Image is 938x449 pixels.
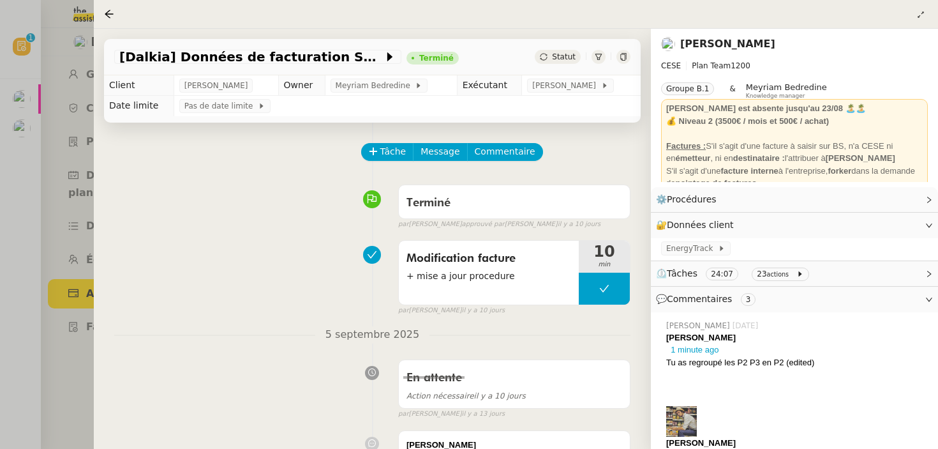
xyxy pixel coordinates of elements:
[757,270,766,278] span: 23
[746,82,827,99] app-user-label: Knowledge manager
[741,293,756,306] nz-tag: 3
[826,153,895,163] strong: [PERSON_NAME]
[475,144,535,159] span: Commentaire
[406,392,474,400] span: Action nécessaire
[692,61,731,70] span: Plan Team
[733,153,785,163] strong: destinataire :
[579,259,630,270] span: min
[651,287,938,312] div: 💬Commentaires 3
[398,305,409,316] span: par
[315,326,429,344] span: 5 septembre 2025
[746,93,805,100] span: Knowledge manager
[406,372,462,384] span: En attente
[579,244,630,259] span: 10
[666,356,928,369] div: Tu as regroupé les P2 P3 en P2 (edited)
[667,220,734,230] span: Données client
[278,75,325,96] td: Owner
[667,294,732,304] span: Commentaires
[661,37,675,51] img: users%2FHIWaaSoTa5U8ssS5t403NQMyZZE3%2Favatar%2Fa4be050e-05fa-4f28-bbe7-e7e8e4788720
[552,52,576,61] span: Statut
[651,261,938,286] div: ⏲️Tâches 24:07 23actions
[656,294,761,304] span: 💬
[666,333,736,342] strong: [PERSON_NAME]
[680,38,775,50] a: [PERSON_NAME]
[656,192,722,207] span: ⚙️
[398,409,409,420] span: par
[721,166,778,176] strong: facture interne
[666,320,733,331] span: [PERSON_NAME]
[406,269,571,284] span: + mise a jour procedure
[184,100,258,112] span: Pas de date limite
[671,345,718,354] a: 1 minute ago
[661,82,714,95] nz-tag: Groupe B.1
[336,79,415,92] span: Meyriam Bedredine
[731,61,750,70] span: 1200
[651,213,938,238] div: 🔐Données client
[675,178,756,188] strong: pointage de factures
[406,197,450,209] span: Terminé
[457,75,522,96] td: Exécutant
[767,271,789,278] small: actions
[656,268,814,278] span: ⏲️
[733,320,761,331] span: [DATE]
[666,141,706,151] u: Factures :
[467,143,543,161] button: Commentaire
[398,305,505,316] small: [PERSON_NAME]
[462,409,505,420] span: il y a 13 jours
[656,218,739,232] span: 🔐
[104,75,174,96] td: Client
[661,61,681,70] span: CESE
[398,409,505,420] small: [PERSON_NAME]
[462,305,505,316] span: il y a 10 jours
[651,187,938,212] div: ⚙️Procédures
[666,165,923,190] div: S'il s'agit d'une à l'entreprise, dans la demande de
[828,166,851,176] strong: forker
[532,79,600,92] span: [PERSON_NAME]
[666,140,923,165] div: S'il s'agit d'une facture à saisir sur BS, n'a CESE ni en , ni en l'attribuer à
[729,82,735,99] span: &
[706,268,738,280] nz-tag: 24:07
[667,268,697,278] span: Tâches
[462,219,505,230] span: approuvé par
[380,144,406,159] span: Tâche
[184,79,248,92] span: [PERSON_NAME]
[406,249,571,268] span: Modification facture
[398,219,409,230] span: par
[666,116,829,126] strong: 💰 Niveau 2 (3500€ / mois et 500€ / achat)
[119,50,383,63] span: [Dalkia] Données de facturation SDC RESIDENCE LE TRIMARAN pour la facture 0001 R WFDKC6 du [DATE]...
[666,438,736,448] strong: [PERSON_NAME]
[666,406,697,437] img: THE1KN1A6-UMCSGFN95-g1c0bae39c9a-48
[667,194,717,204] span: Procédures
[406,392,526,400] span: il y a 10 jours
[666,242,718,255] span: EnergyTrack
[104,96,174,116] td: Date limite
[361,143,414,161] button: Tâche
[398,219,600,230] small: [PERSON_NAME] [PERSON_NAME]
[675,153,710,163] strong: émetteur
[666,103,866,113] strong: [PERSON_NAME] est absente jusqu'au 23/08 🏝️🏝️
[558,219,601,230] span: il y a 10 jours
[413,143,467,161] button: Message
[746,82,827,92] span: Meyriam Bedredine
[419,54,454,62] div: Terminé
[421,144,459,159] span: Message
